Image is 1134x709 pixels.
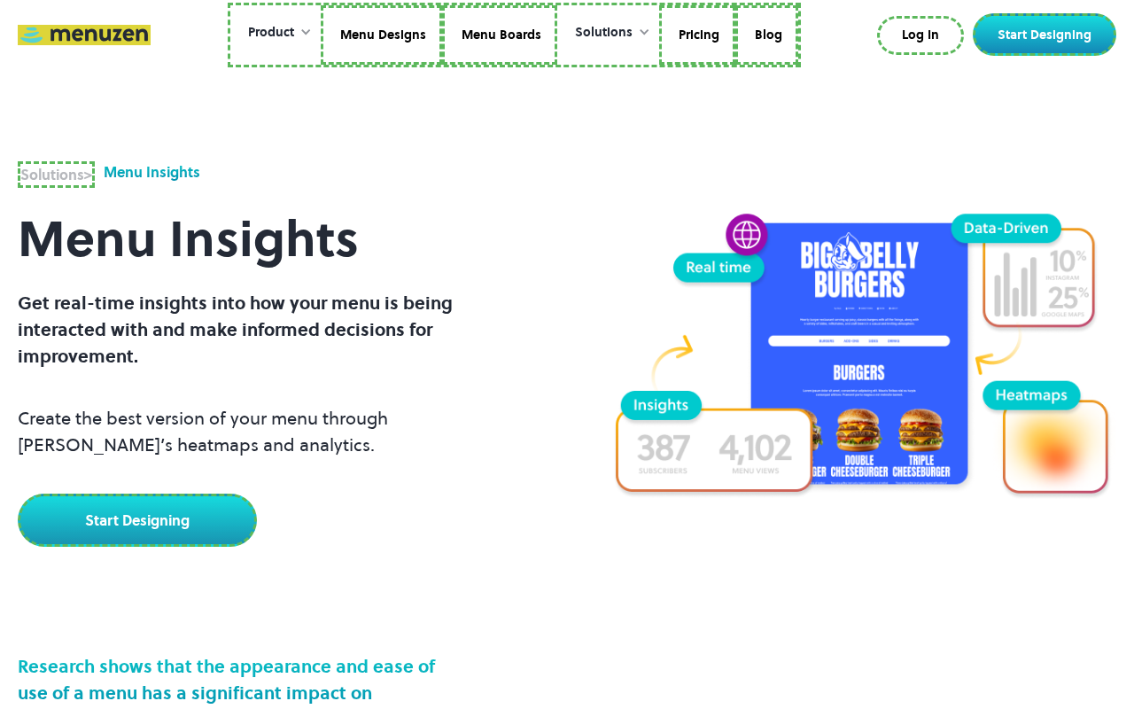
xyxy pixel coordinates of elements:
[20,165,84,184] strong: Solutions
[321,5,442,66] a: Menu Designs
[18,405,532,458] p: Create the best version of your menu through [PERSON_NAME]’s heatmaps and analytics.
[18,161,95,188] a: Solutions>
[735,5,798,66] a: Blog
[18,290,532,370] p: Get real-time insights into how your menu is being interacted with and make informed decisions fo...
[877,16,964,55] a: Log In
[659,5,735,66] a: Pricing
[973,13,1116,56] a: Start Designing
[20,164,92,185] div: >
[18,188,532,290] h1: Menu Insights
[18,494,257,547] a: Start Designing
[557,5,659,60] div: Solutions
[248,23,294,43] div: Product
[442,5,557,66] a: Menu Boards
[575,23,633,43] div: Solutions
[104,161,200,188] div: Menu Insights
[230,5,321,60] div: Product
